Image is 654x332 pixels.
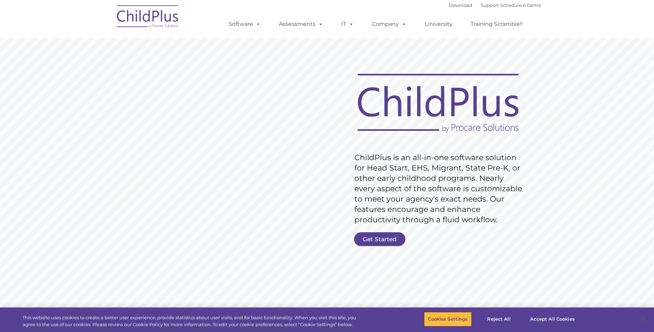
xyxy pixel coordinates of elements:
[418,17,459,31] a: University
[22,314,360,328] div: This website uses cookies to create a better user experience, provide statistics about user visit...
[481,2,499,8] a: Support
[424,312,471,326] button: Cookies Settings
[464,17,530,31] a: Training Scramble!!
[272,17,330,31] a: Assessments
[526,312,578,326] button: Accept All Cookies
[500,2,541,8] a: Schedule A Demo
[113,0,182,35] img: ChildPlus by Procare Solutions
[222,17,268,31] a: Software
[449,2,472,8] a: Download
[477,312,521,326] button: Reject All
[354,232,405,246] a: Get Started
[635,312,651,327] button: Close
[354,153,525,225] rs-layer: ChildPlus is an all-in-one software solution for Head Start, EHS, Migrant, State Pre-K, or other ...
[365,17,413,31] a: Company
[449,2,541,8] font: |
[334,17,361,31] a: IT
